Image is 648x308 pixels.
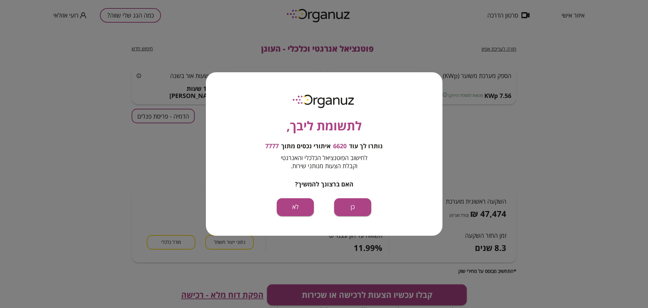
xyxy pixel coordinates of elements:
[349,143,383,150] span: נותרו לך עוד
[333,143,347,150] span: 6620
[287,117,362,135] span: לתשומת ליבך,
[281,154,368,170] span: לחישוב הפוטנציאל הכלכלי והאנרגטי וקבלת הצעות מנותני שירות.
[334,198,371,216] button: כן
[288,92,360,110] img: logo
[281,143,331,150] span: איתורי נכסים מתוך
[295,180,353,188] span: האם ברצונך להמשיך?
[277,198,314,216] button: לא
[265,143,279,150] span: 7777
